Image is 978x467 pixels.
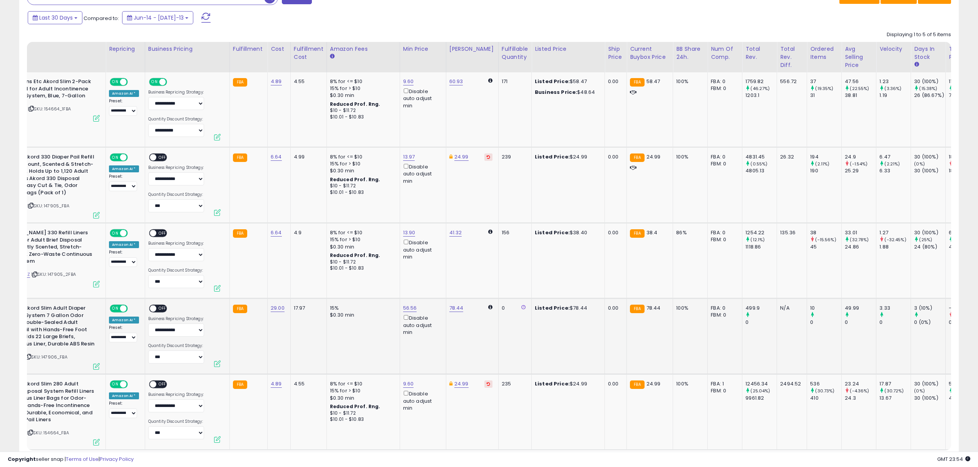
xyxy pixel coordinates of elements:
div: Avg Selling Price [845,45,873,69]
span: 2025-08-13 23:54 GMT [937,455,970,463]
div: 0.00 [608,229,621,236]
span: ON [111,79,120,85]
small: (25%) [919,237,932,243]
strong: Copyright [8,455,36,463]
div: $10 - $11.72 [330,107,394,114]
div: 24.3 [845,395,876,402]
div: $10.01 - $10.83 [330,189,394,196]
span: OFF [127,305,139,312]
div: Fulfillment Cost [294,45,323,61]
small: (0.55%) [750,161,767,167]
div: 37 [810,78,841,85]
div: Amazon AI * [109,317,139,324]
div: $0.30 min [330,244,394,250]
div: 100% [676,78,702,85]
div: Amazon AI * [109,165,139,172]
small: (46.27%) [750,85,770,92]
div: 2494.52 [780,380,801,387]
b: Janibell Akord Slim Adult Diaper Disposal System 7 Gallon Odor Locking Double-Sealed Adult Diaper... [2,305,95,349]
span: Jun-14 - [DATE]-13 [134,14,184,22]
label: Quantity Discount Strategy: [148,343,204,349]
div: 15% for > $10 [330,85,394,92]
b: Listed Price: [535,153,570,160]
div: FBA: 1 [711,380,736,387]
div: Ship Price [608,45,623,61]
b: Collections Etc Akord Slim 2-Pack Liner Refill for Adult Incontinence Disposal System, Blue, 7-Ga... [2,78,95,102]
div: 15% for > $10 [330,160,394,167]
div: 0 [810,319,841,326]
div: 3.33 [879,305,911,312]
small: (0%) [914,388,925,394]
div: $24.99 [535,380,599,387]
b: Listed Price: [535,229,570,236]
div: 239 [502,153,526,160]
div: $58.47 [535,78,599,85]
span: 58.47 [646,78,660,85]
b: Reduced Prof. Rng. [330,252,380,259]
div: 556.72 [780,78,801,85]
div: 0 [745,319,777,326]
div: 235 [502,380,526,387]
span: OFF [127,154,139,161]
div: 1.19 [879,92,911,99]
div: FBM: 0 [711,160,736,167]
label: Quantity Discount Strategy: [148,419,204,424]
div: 4.9 [294,229,321,236]
div: 6.47 [879,153,911,160]
div: 33.01 [845,229,876,236]
div: 0 [845,319,876,326]
div: Fulfillable Quantity [502,45,528,61]
div: Cost [271,45,287,53]
div: 26.32 [780,153,801,160]
small: FBA [630,78,644,87]
small: (12.1%) [750,237,765,243]
div: 0 (0%) [914,319,945,326]
span: OFF [156,230,169,237]
span: 38.4 [646,229,658,236]
small: FBA [630,229,644,238]
small: FBA [233,78,247,87]
small: Days In Stock. [914,61,919,68]
div: $10 - $11.72 [330,183,394,189]
span: | SKU: 154664_1FBA [28,106,71,112]
div: 1118.86 [745,244,777,250]
small: (25.04%) [750,388,770,394]
small: (3.36%) [884,85,901,92]
span: ON [111,154,120,161]
div: 1254.22 [745,229,777,236]
div: 45 [810,244,841,250]
span: | SKU: 147905_2FBA [31,271,76,277]
div: Preset: [109,325,139,342]
a: 6.64 [271,229,282,237]
b: Janibell Akord Slim 280 Adult Diaper Disposal System Refill Liners Continuous Liner Bags for Odor... [2,380,95,425]
div: 38 [810,229,841,236]
label: Business Repricing Strategy: [148,392,204,397]
div: 8% for <= $10 [330,78,394,85]
div: 30 (100%) [914,229,945,236]
div: 0.00 [608,380,621,387]
div: 1.27 [879,229,911,236]
span: Last 30 Days [39,14,73,22]
small: (-1.54%) [850,161,867,167]
small: (30.73%) [815,388,834,394]
div: Repricing [109,45,142,53]
a: 13.90 [403,229,415,237]
div: 4.55 [294,380,321,387]
span: OFF [127,79,139,85]
div: $10.01 - $10.83 [330,416,394,423]
span: | SKU: 147905_FBA [27,203,69,209]
div: 1203.1 [745,92,777,99]
div: 8% for <= $10 [330,380,394,387]
div: 15% for > $10 [330,236,394,243]
b: Janibell Akord 330 Diaper Pail Refill Liners, 2 Count, Scented & Stretch-Resistant, Holds Up to 1... [2,153,95,198]
div: Num of Comp. [711,45,739,61]
div: 4831.45 [745,153,777,160]
div: $0.30 min [330,395,394,402]
div: 47.56 [845,78,876,85]
div: FBA: 0 [711,78,736,85]
div: 100% [676,153,702,160]
div: 24.9 [845,153,876,160]
small: FBA [233,305,247,313]
span: OFF [166,79,178,85]
div: 31 [810,92,841,99]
